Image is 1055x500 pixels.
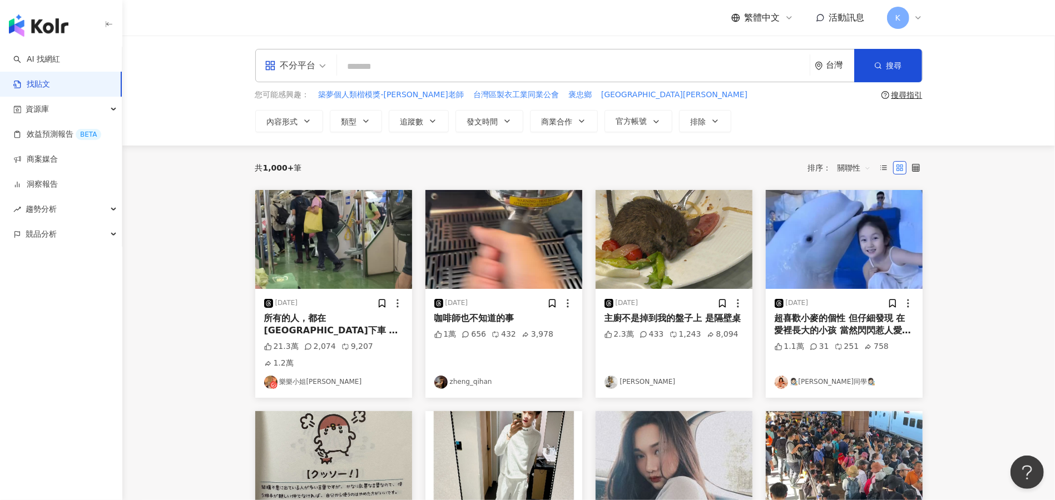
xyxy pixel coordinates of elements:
div: 台灣 [826,61,854,70]
span: rise [13,206,21,213]
img: KOL Avatar [605,376,618,389]
button: 內容形式 [255,110,323,132]
div: 2.3萬 [605,329,634,340]
div: 1.2萬 [264,358,294,369]
div: [DATE] [445,298,468,308]
div: 共 筆 [255,163,302,172]
img: KOL Avatar [434,376,448,389]
span: [GEOGRAPHIC_DATA][PERSON_NAME] [601,89,747,101]
div: 1.1萬 [775,341,804,352]
iframe: Help Scout Beacon - Open [1011,456,1044,489]
div: 不分平台 [265,57,316,74]
button: 發文時間 [455,110,523,132]
img: logo [9,14,68,37]
span: 築夢個人類楷模獎-[PERSON_NAME]老師 [319,89,464,101]
div: 433 [640,329,664,340]
button: [GEOGRAPHIC_DATA][PERSON_NAME] [601,89,748,101]
div: 主廚不是掉到我的盤子上 是隔壁桌 [605,312,744,324]
a: 找貼文 [13,79,50,90]
button: 商業合作 [530,110,598,132]
div: 251 [835,341,859,352]
div: 排序： [808,159,877,177]
button: 類型 [330,110,382,132]
span: 類型 [341,117,357,126]
span: 發文時間 [467,117,498,126]
a: KOL Avatar👩🏻‍🎨[PERSON_NAME]同學👩🏻‍🎨 [775,376,914,389]
div: 超喜歡小麥的個性 但仔細發現 在愛裡長大的小孩 當然閃閃惹人愛😍😍😍😍😍 [775,312,914,337]
span: 關聯性 [838,159,871,177]
div: 8,094 [707,329,739,340]
img: post-image [596,190,752,289]
span: question-circle [881,91,889,99]
img: post-image [425,190,582,289]
div: [DATE] [616,298,638,308]
span: 褒忠鄉 [568,89,592,101]
div: 咖啡師也不知道的事 [434,312,573,324]
div: 1,243 [670,329,701,340]
div: 3,978 [522,329,553,340]
span: 搜尋 [886,61,902,70]
div: 9,207 [341,341,373,352]
a: 效益預測報告BETA [13,129,101,140]
div: 所有的人，都在[GEOGRAPHIC_DATA]下車 這個畫面太感動 [264,312,403,337]
div: 2,074 [304,341,336,352]
span: 官方帳號 [616,117,647,126]
span: 繁體中文 [745,12,780,24]
span: 趨勢分析 [26,197,57,222]
div: [DATE] [275,298,298,308]
a: 商案媒合 [13,154,58,165]
img: KOL Avatar [264,376,278,389]
img: post-image [255,190,412,289]
div: 656 [462,329,486,340]
span: 排除 [691,117,706,126]
div: 21.3萬 [264,341,299,352]
span: 內容形式 [267,117,298,126]
img: KOL Avatar [775,376,788,389]
a: KOL Avatar[PERSON_NAME] [605,376,744,389]
img: post-image [766,190,923,289]
span: environment [815,62,823,70]
button: 官方帳號 [605,110,672,132]
button: 築夢個人類楷模獎-[PERSON_NAME]老師 [318,89,464,101]
button: 追蹤數 [389,110,449,132]
a: 洞察報告 [13,179,58,190]
span: 資源庫 [26,97,49,122]
div: 1萬 [434,329,457,340]
button: 褒忠鄉 [568,89,592,101]
div: 432 [492,329,516,340]
div: 搜尋指引 [891,91,923,99]
span: K [895,12,900,24]
span: 商業合作 [542,117,573,126]
button: 排除 [679,110,731,132]
a: KOL Avatarzheng_qihan [434,376,573,389]
span: 1,000+ [263,163,294,172]
a: searchAI 找網紅 [13,54,60,65]
button: 台灣區製衣工業同業公會 [473,89,559,101]
div: [DATE] [786,298,809,308]
span: 您可能感興趣： [255,89,310,101]
button: 搜尋 [854,49,922,82]
span: 競品分析 [26,222,57,247]
span: appstore [265,60,276,71]
a: KOL Avatar樂樂小姐[PERSON_NAME] [264,376,403,389]
div: 31 [810,341,829,352]
div: 758 [864,341,889,352]
span: 活動訊息 [829,12,865,23]
span: 追蹤數 [400,117,424,126]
